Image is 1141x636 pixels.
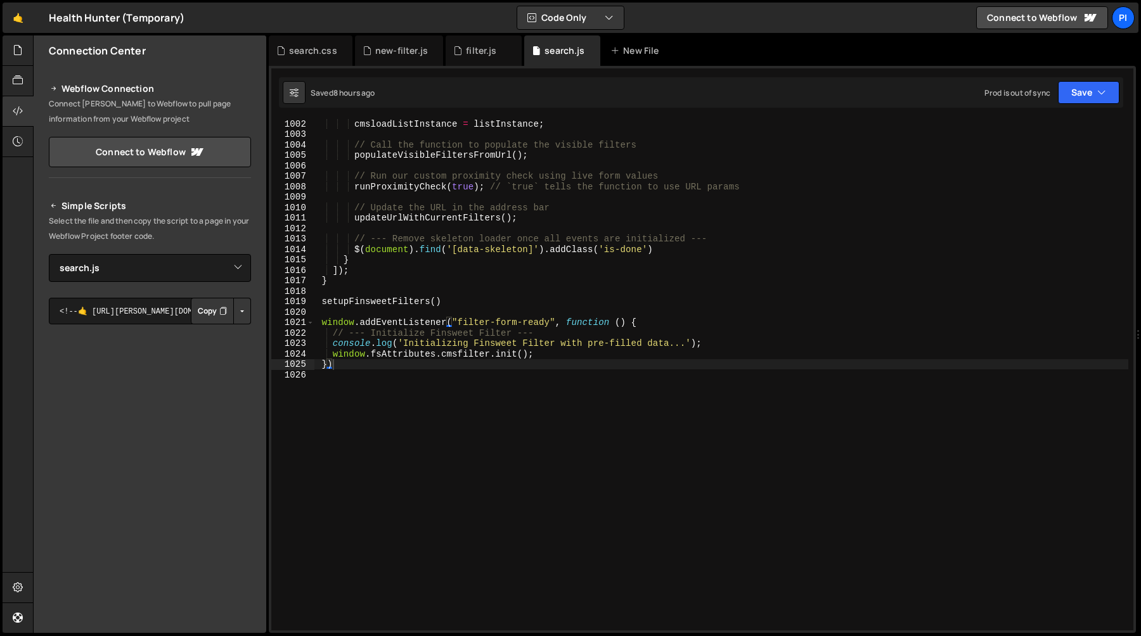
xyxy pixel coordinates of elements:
iframe: YouTube video player [49,467,252,582]
a: Connect to Webflow [49,137,251,167]
p: Connect [PERSON_NAME] to Webflow to pull page information from your Webflow project [49,96,251,127]
div: 1009 [271,192,314,203]
div: 1006 [271,161,314,172]
button: Copy [191,298,234,324]
div: 1007 [271,171,314,182]
div: 1011 [271,213,314,224]
div: 1005 [271,150,314,161]
div: new-filter.js [375,44,428,57]
div: 1019 [271,296,314,307]
div: 1002 [271,119,314,130]
div: 1013 [271,234,314,245]
div: Saved [311,87,375,98]
div: 1018 [271,286,314,297]
iframe: YouTube video player [49,345,252,459]
div: 8 hours ago [333,87,375,98]
div: 1026 [271,370,314,381]
div: search.js [545,44,584,57]
div: 1022 [271,328,314,339]
div: 1017 [271,276,314,286]
div: search.css [289,44,337,57]
div: 1010 [271,203,314,213]
div: 1003 [271,129,314,140]
button: Save [1058,81,1119,104]
div: Health Hunter (Temporary) [49,10,184,25]
button: Code Only [517,6,624,29]
div: 1004 [271,140,314,151]
div: New File [610,44,664,57]
div: 1014 [271,245,314,255]
div: 1012 [271,224,314,234]
div: 1025 [271,359,314,370]
div: 1008 [271,182,314,193]
div: 1015 [271,255,314,265]
textarea: <!--🤙 [URL][PERSON_NAME][DOMAIN_NAME]> <script>document.addEventListener("DOMContentLoaded", func... [49,298,251,324]
div: 1021 [271,317,314,328]
div: filter.js [466,44,496,57]
a: Connect to Webflow [976,6,1108,29]
div: Prod is out of sync [984,87,1050,98]
a: Pi [1112,6,1135,29]
div: Button group with nested dropdown [191,298,251,324]
div: 1020 [271,307,314,318]
p: Select the file and then copy the script to a page in your Webflow Project footer code. [49,213,251,244]
h2: Simple Scripts [49,198,251,213]
h2: Connection Center [49,44,146,58]
div: 1016 [271,265,314,276]
h2: Webflow Connection [49,81,251,96]
div: 1023 [271,338,314,349]
div: 1024 [271,349,314,360]
a: 🤙 [3,3,34,33]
